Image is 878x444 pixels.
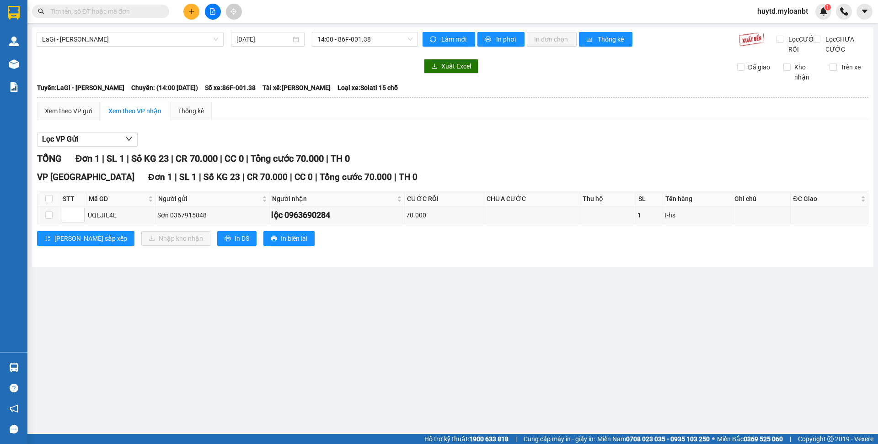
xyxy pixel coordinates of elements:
span: TỔNG [37,153,62,164]
span: TH 0 [399,172,418,182]
span: printer [485,36,493,43]
span: | [394,172,396,182]
span: Trên xe [837,62,864,72]
span: CC 0 [225,153,244,164]
th: CƯỚC RỒI [405,191,484,206]
span: Người gửi [158,194,261,204]
img: warehouse-icon [9,37,19,46]
span: | [171,153,173,164]
span: Chuyến: (14:00 [DATE]) [131,83,198,93]
span: Tổng cước 70.000 [251,153,324,164]
span: In phơi [496,34,517,44]
span: ĐC Giao [793,194,859,204]
input: 15/10/2025 [236,34,291,44]
th: CHƯA CƯỚC [484,191,580,206]
span: Lọc CHƯA CƯỚC [822,34,869,54]
button: Lọc VP Gửi [37,132,138,147]
span: search [38,8,44,15]
span: Cung cấp máy in - giấy in: [524,434,595,444]
span: SL 1 [179,172,197,182]
span: 14:00 - 86F-001.38 [317,32,412,46]
strong: 0369 525 060 [744,435,783,443]
span: | [290,172,292,182]
strong: 0708 023 035 - 0935 103 250 [626,435,710,443]
span: Đã giao [744,62,774,72]
div: Xem theo VP nhận [108,106,161,116]
span: | [246,153,248,164]
button: printerIn biên lai [263,231,315,246]
span: CR 70.000 [247,172,288,182]
span: sort-ascending [44,235,51,243]
span: | [315,172,317,182]
span: file-add [209,8,216,15]
th: Tên hàng [663,191,733,206]
img: solution-icon [9,82,19,92]
span: | [242,172,245,182]
span: | [175,172,177,182]
span: VP [GEOGRAPHIC_DATA] [37,172,134,182]
span: [PERSON_NAME] sắp xếp [54,233,127,243]
span: ⚪️ [712,437,715,441]
img: logo-vxr [8,6,20,20]
span: sync [430,36,438,43]
span: | [515,434,517,444]
button: printerIn phơi [477,32,525,47]
button: syncLàm mới [423,32,475,47]
span: question-circle [10,384,18,392]
span: | [790,434,791,444]
span: | [220,153,222,164]
div: UQLJIL4E [88,210,154,220]
strong: 1900 633 818 [469,435,509,443]
strong: Nhà xe Mỹ Loan [4,4,46,29]
span: CC 0 [294,172,313,182]
span: Kho nhận [791,62,823,82]
button: file-add [205,4,221,20]
span: Số xe: 86F-001.38 [205,83,256,93]
button: sort-ascending[PERSON_NAME] sắp xếp [37,231,134,246]
span: down [125,135,133,143]
span: printer [271,235,277,243]
div: 70.000 [406,210,482,220]
div: t-hs [664,210,731,220]
span: aim [230,8,237,15]
button: In đơn chọn [527,32,577,47]
span: 0968278298 [4,59,45,68]
button: caret-down [857,4,873,20]
span: Làm mới [441,34,468,44]
div: 1 [637,210,661,220]
span: caret-down [861,7,869,16]
button: plus [183,4,199,20]
span: Đơn 1 [148,172,172,182]
span: Hỗ trợ kỹ thuật: [424,434,509,444]
td: UQLJIL4E [86,206,156,224]
div: Thống kê [178,106,204,116]
span: Lọc VP Gửi [42,133,78,145]
span: In DS [235,233,249,243]
span: FZCKTH4W [70,16,114,26]
button: aim [226,4,242,20]
th: Ghi chú [732,191,791,206]
th: SL [636,191,663,206]
span: Mã GD [89,194,146,204]
span: Người nhận [272,194,395,204]
th: Thu hộ [580,191,636,206]
div: Xem theo VP gửi [45,106,92,116]
button: printerIn DS [217,231,257,246]
span: SL 1 [107,153,124,164]
span: | [127,153,129,164]
b: Tuyến: LaGi - [PERSON_NAME] [37,84,124,91]
span: | [326,153,328,164]
span: download [431,63,438,70]
span: | [199,172,201,182]
span: Tài xế: [PERSON_NAME] [262,83,331,93]
span: CR 70.000 [176,153,218,164]
sup: 1 [824,4,831,11]
span: TH 0 [331,153,350,164]
button: bar-chartThống kê [579,32,632,47]
input: Tìm tên, số ĐT hoặc mã đơn [50,6,158,16]
span: In biên lai [281,233,307,243]
span: message [10,425,18,433]
span: printer [225,235,231,243]
button: downloadNhập kho nhận [141,231,210,246]
img: warehouse-icon [9,363,19,372]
